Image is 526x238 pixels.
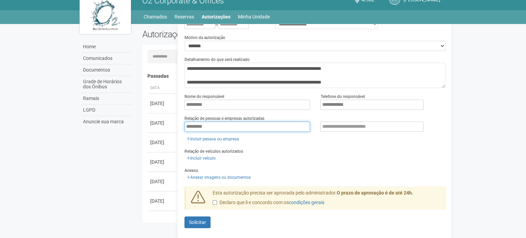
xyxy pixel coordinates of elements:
[184,174,253,181] a: Anexar imagens ou documentos
[184,115,264,122] label: Relação de pessoas e empresas autorizadas
[320,93,364,100] label: Telefone do responsável
[337,190,413,196] strong: O prazo de aprovação é de até 24h.
[184,167,198,174] label: Anexos
[81,116,132,127] a: Anuncie sua marca
[81,53,132,64] a: Comunicados
[213,199,324,206] label: Declaro que li e concordo com os
[81,104,132,116] a: LGPD
[147,83,178,94] th: Data
[207,190,446,210] div: Esta autorização precisa ser aprovada pelo administrador.
[147,74,441,79] h4: Passadas
[175,12,194,22] a: Reservas
[184,216,211,228] button: Solicitar
[81,64,132,76] a: Documentos
[150,178,176,185] div: [DATE]
[81,76,132,93] a: Grade de Horários dos Ônibus
[150,120,176,126] div: [DATE]
[189,220,206,225] span: Solicitar
[150,100,176,107] div: [DATE]
[184,154,218,162] a: Incluir veículo
[150,159,176,165] div: [DATE]
[184,57,250,63] label: Detalhamento do que será realizado
[81,93,132,104] a: Ramais
[289,200,324,205] a: condições gerais
[150,217,176,224] div: [DATE]
[150,139,176,146] div: [DATE]
[150,198,176,204] div: [DATE]
[202,12,230,22] a: Autorizações
[238,12,270,22] a: Minha Unidade
[81,41,132,53] a: Home
[184,35,225,41] label: Motivo da autorização
[184,148,243,154] label: Relação de veículos autorizados
[184,135,241,143] a: Incluir pessoa ou empresa
[142,29,289,39] h2: Autorizações
[213,200,217,205] input: Declaro que li e concordo com oscondições gerais
[144,12,167,22] a: Chamados
[184,93,224,100] label: Nome do responsável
